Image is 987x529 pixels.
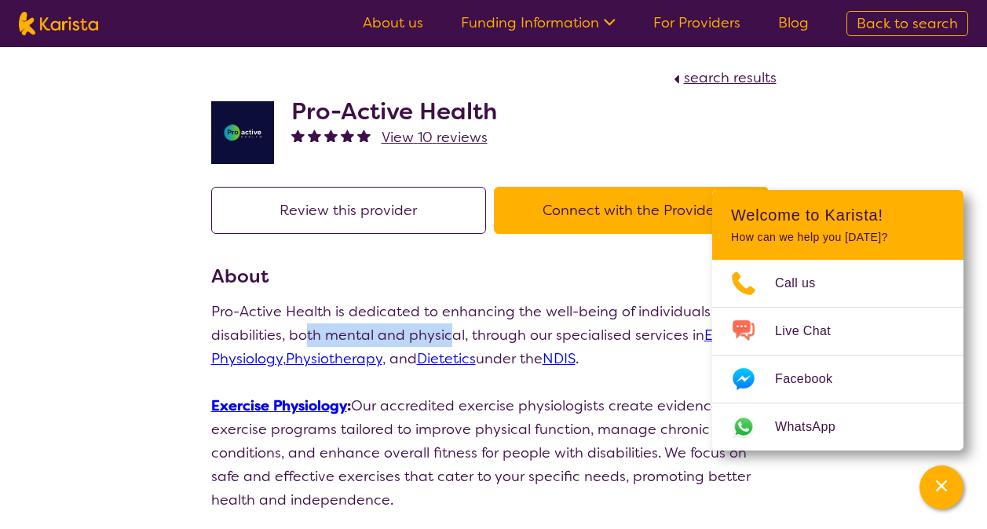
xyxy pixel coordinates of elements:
[919,465,963,509] button: Channel Menu
[211,201,494,220] a: Review this provider
[211,396,351,415] strong: :
[731,231,945,244] p: How can we help you [DATE]?
[308,129,321,142] img: fullstar
[286,349,382,368] a: Physiotherapy
[211,396,347,415] a: Exercise Physiology
[341,129,354,142] img: fullstar
[382,126,488,149] a: View 10 reviews
[857,14,958,33] span: Back to search
[778,13,809,32] a: Blog
[19,12,98,35] img: Karista logo
[211,262,777,290] h3: About
[382,128,488,147] span: View 10 reviews
[211,300,777,370] p: Pro-Active Health is dedicated to enhancing the well-being of individuals with disabilities, both...
[324,129,338,142] img: fullstar
[357,129,371,142] img: fullstar
[363,13,423,32] a: About us
[712,260,963,451] ul: Choose channel
[543,349,576,368] a: NDIS
[775,415,854,439] span: WhatsApp
[417,349,476,368] a: Dietetics
[775,367,851,391] span: Facebook
[494,187,769,234] button: Connect with the Provider
[461,13,616,32] a: Funding Information
[291,97,497,126] h2: Pro-Active Health
[211,101,274,164] img: jdgr5huzsaqxc1wfufya.png
[211,394,777,512] p: Our accredited exercise physiologists create evidence-based exercise programs tailored to improve...
[684,68,777,87] span: search results
[494,201,777,220] a: Connect with the Provider
[775,319,850,343] span: Live Chat
[846,11,968,36] a: Back to search
[291,129,305,142] img: fullstar
[712,403,963,451] a: Web link opens in a new tab.
[653,13,740,32] a: For Providers
[211,187,486,234] button: Review this provider
[775,272,835,295] span: Call us
[731,206,945,224] h2: Welcome to Karista!
[670,68,777,87] a: search results
[712,190,963,451] div: Channel Menu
